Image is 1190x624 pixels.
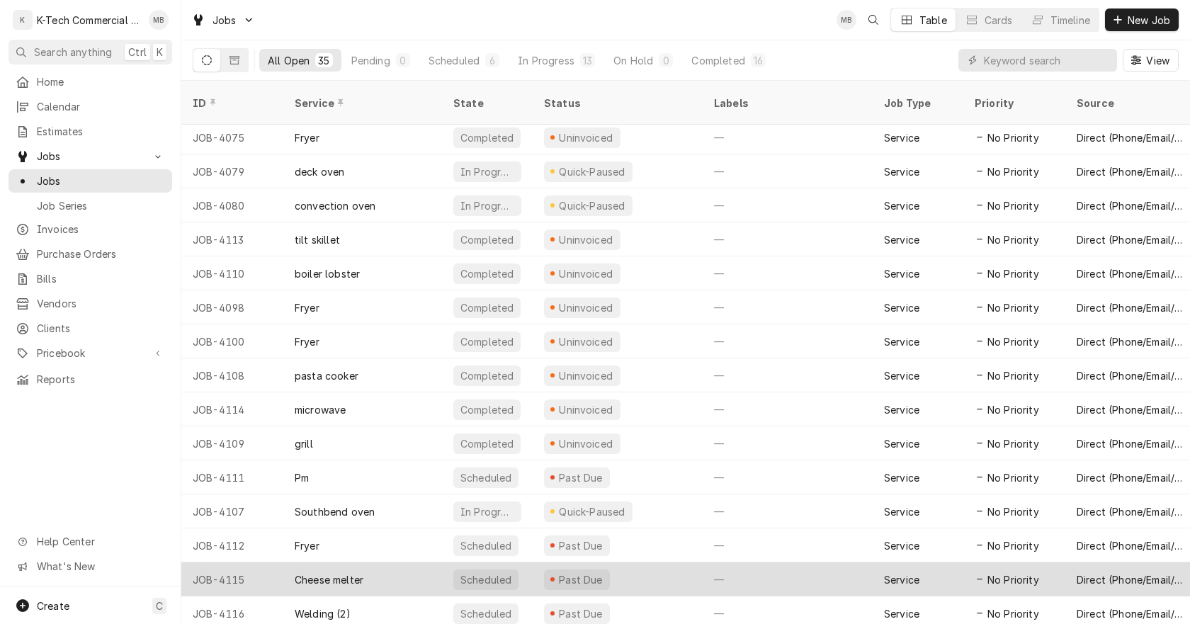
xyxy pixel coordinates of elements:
[8,194,172,217] a: Job Series
[37,559,164,574] span: What's New
[884,266,919,281] div: Service
[13,10,33,30] div: K
[987,164,1039,179] span: No Priority
[1077,130,1184,145] div: Direct (Phone/Email/etc.)
[1077,232,1184,247] div: Direct (Phone/Email/etc.)
[987,606,1039,621] span: No Priority
[884,368,919,383] div: Service
[557,198,627,213] div: Quick-Paused
[8,95,172,118] a: Calendar
[662,53,670,68] div: 0
[1077,572,1184,587] div: Direct (Phone/Email/etc.)
[459,368,515,383] div: Completed
[884,402,919,417] div: Service
[181,392,283,426] div: JOB-4114
[8,368,172,391] a: Reports
[703,290,873,324] div: —
[157,45,163,59] span: K
[1077,402,1184,417] div: Direct (Phone/Email/etc.)
[919,13,947,28] div: Table
[987,130,1039,145] span: No Priority
[181,358,283,392] div: JOB-4108
[884,538,919,553] div: Service
[8,169,172,193] a: Jobs
[985,13,1013,28] div: Cards
[181,188,283,222] div: JOB-4080
[37,246,165,261] span: Purchase Orders
[181,426,283,460] div: JOB-4109
[181,562,283,596] div: JOB-4115
[703,120,873,154] div: —
[181,494,283,528] div: JOB-4107
[459,436,515,451] div: Completed
[295,300,319,315] div: Fryer
[557,436,615,451] div: Uninvoiced
[837,10,856,30] div: Mehdi Bazidane's Avatar
[37,222,165,237] span: Invoices
[557,470,605,485] div: Past Due
[1077,368,1184,383] div: Direct (Phone/Email/etc.)
[186,8,261,32] a: Go to Jobs
[1105,8,1179,31] button: New Job
[987,368,1039,383] span: No Priority
[193,96,269,110] div: ID
[149,10,169,30] div: MB
[987,232,1039,247] span: No Priority
[459,300,515,315] div: Completed
[557,130,615,145] div: Uninvoiced
[37,74,165,89] span: Home
[295,538,319,553] div: Fryer
[8,530,172,553] a: Go to Help Center
[295,164,344,179] div: deck oven
[987,470,1039,485] span: No Priority
[37,321,165,336] span: Clients
[268,53,310,68] div: All Open
[1077,606,1184,621] div: Direct (Phone/Email/etc.)
[37,296,165,311] span: Vendors
[987,198,1039,213] span: No Priority
[975,96,1051,110] div: Priority
[884,470,919,485] div: Service
[37,271,165,286] span: Bills
[181,154,283,188] div: JOB-4079
[295,504,375,519] div: Southbend oven
[459,538,513,553] div: Scheduled
[181,290,283,324] div: JOB-4098
[691,53,744,68] div: Completed
[459,470,513,485] div: Scheduled
[8,120,172,143] a: Estimates
[884,96,952,110] div: Job Type
[703,494,873,528] div: —
[987,572,1039,587] span: No Priority
[156,599,163,613] span: C
[1077,334,1184,349] div: Direct (Phone/Email/etc.)
[295,606,351,621] div: Welding (2)
[37,13,141,28] div: K-Tech Commercial Kitchen Repair & Maintenance
[557,334,615,349] div: Uninvoiced
[181,528,283,562] div: JOB-4112
[181,256,283,290] div: JOB-4110
[295,436,313,451] div: grill
[987,538,1039,553] span: No Priority
[8,40,172,64] button: Search anythingCtrlK
[488,53,497,68] div: 6
[459,266,515,281] div: Completed
[181,120,283,154] div: JOB-4075
[1123,49,1179,72] button: View
[295,368,358,383] div: pasta cooker
[884,572,919,587] div: Service
[884,300,919,315] div: Service
[37,346,144,361] span: Pricebook
[295,402,346,417] div: microwave
[453,96,521,110] div: State
[8,70,172,93] a: Home
[295,266,360,281] div: boiler lobster
[459,232,515,247] div: Completed
[703,562,873,596] div: —
[987,436,1039,451] span: No Priority
[557,606,605,621] div: Past Due
[703,324,873,358] div: —
[8,341,172,365] a: Go to Pricebook
[884,198,919,213] div: Service
[884,606,919,621] div: Service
